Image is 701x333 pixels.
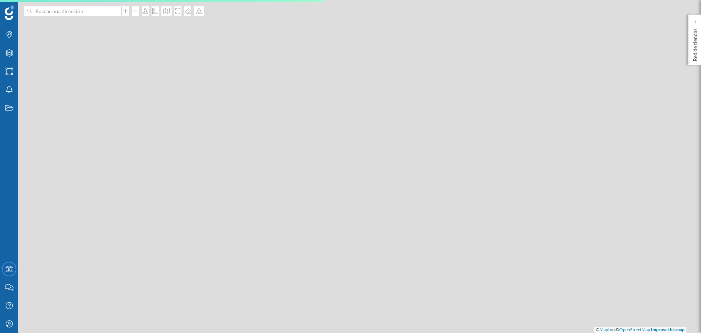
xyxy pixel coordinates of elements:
img: Geoblink Logo [5,5,14,20]
div: © © [594,327,686,333]
a: Mapbox [600,327,616,332]
a: OpenStreetMap [619,327,650,332]
a: Improve this map [651,327,685,332]
p: Red de tiendas [692,26,699,61]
